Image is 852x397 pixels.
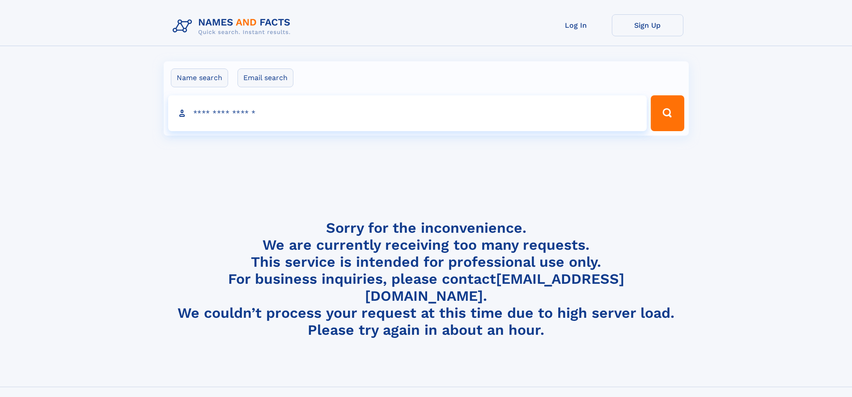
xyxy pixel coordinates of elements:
[237,68,293,87] label: Email search
[171,68,228,87] label: Name search
[168,95,647,131] input: search input
[651,95,684,131] button: Search Button
[612,14,683,36] a: Sign Up
[540,14,612,36] a: Log In
[365,270,624,304] a: [EMAIL_ADDRESS][DOMAIN_NAME]
[169,219,683,339] h4: Sorry for the inconvenience. We are currently receiving too many requests. This service is intend...
[169,14,298,38] img: Logo Names and Facts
